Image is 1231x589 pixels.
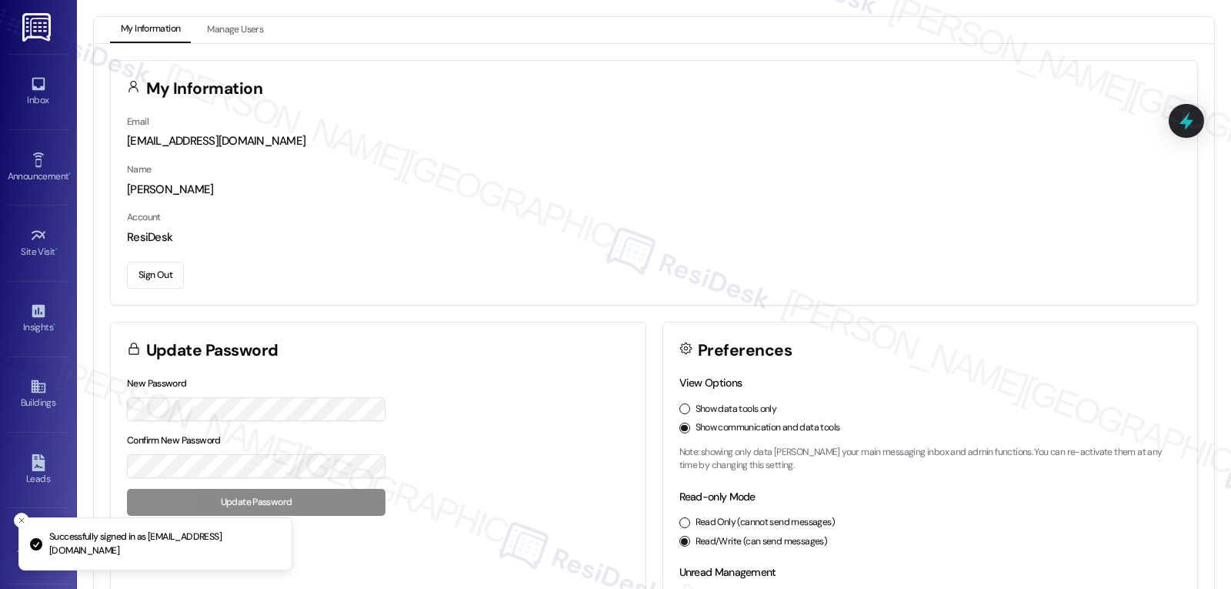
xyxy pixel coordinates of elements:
label: New Password [127,377,187,390]
label: Read Only (cannot send messages) [696,516,835,530]
label: Account [127,211,161,223]
a: Site Visit • [8,223,69,264]
h3: Preferences [698,343,792,359]
a: Templates • [8,525,69,567]
span: • [53,320,55,330]
label: View Options [679,376,742,390]
h3: Update Password [146,343,279,359]
span: • [68,169,71,179]
label: Unread Management [679,565,776,579]
label: Email [127,115,148,128]
a: Inbox [8,71,69,112]
label: Read-only Mode [679,490,756,504]
label: Name [127,163,152,176]
button: Sign Out [127,262,184,289]
img: ResiDesk Logo [22,13,54,42]
label: Show data tools only [696,403,777,417]
div: [EMAIL_ADDRESS][DOMAIN_NAME] [127,133,1181,149]
a: Buildings [8,373,69,415]
div: ResiDesk [127,229,1181,246]
span: • [55,244,58,255]
div: [PERSON_NAME] [127,182,1181,198]
label: Read/Write (can send messages) [696,535,828,549]
p: Note: showing only data [PERSON_NAME] your main messaging inbox and admin functions. You can re-a... [679,446,1182,473]
a: Insights • [8,298,69,340]
button: Manage Users [196,17,274,43]
button: My Information [110,17,191,43]
label: Confirm New Password [127,434,221,447]
h3: My Information [146,81,263,97]
label: Show communication and data tools [696,421,840,435]
button: Close toast [14,513,29,528]
p: Successfully signed in as [EMAIL_ADDRESS][DOMAIN_NAME] [49,530,279,557]
a: Leads [8,450,69,491]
